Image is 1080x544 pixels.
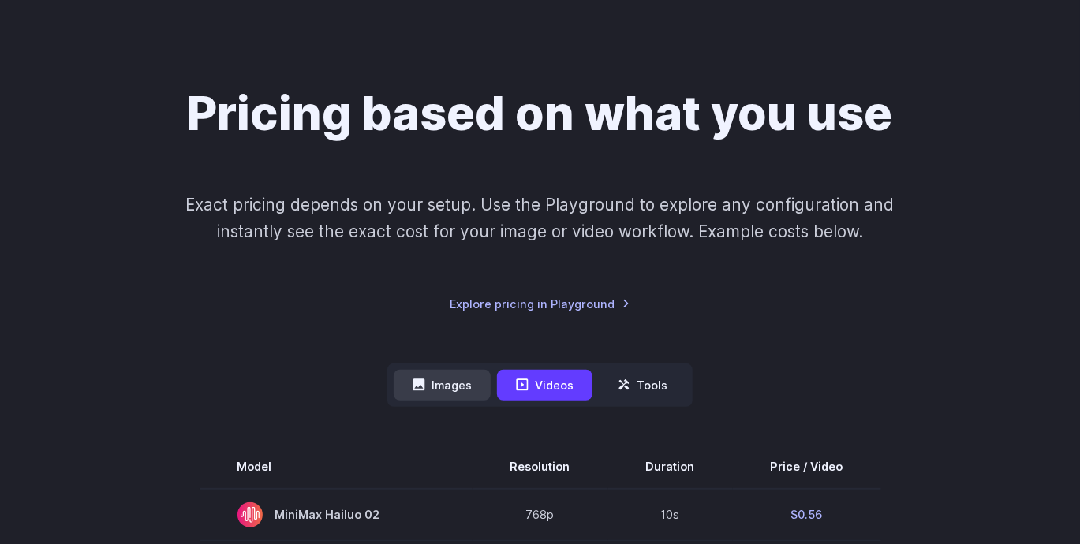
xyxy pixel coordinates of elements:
[200,445,473,489] th: Model
[473,445,608,489] th: Resolution
[473,489,608,541] td: 768p
[608,445,733,489] th: Duration
[608,489,733,541] td: 10s
[188,85,893,141] h1: Pricing based on what you use
[450,295,630,313] a: Explore pricing in Playground
[175,192,905,244] p: Exact pricing depends on your setup. Use the Playground to explore any configuration and instantl...
[599,370,686,401] button: Tools
[733,445,881,489] th: Price / Video
[237,502,435,527] span: MiniMax Hailuo 02
[394,370,491,401] button: Images
[497,370,592,401] button: Videos
[733,489,881,541] td: $0.56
